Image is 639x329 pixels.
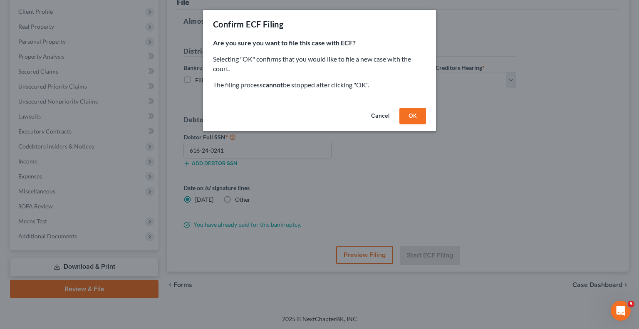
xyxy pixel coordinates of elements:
button: OK [399,108,426,124]
iframe: Intercom live chat [611,301,631,321]
p: Selecting "OK" confirms that you would like to file a new case with the court. [213,54,426,74]
strong: cannot [263,81,283,89]
p: The filing process be stopped after clicking "OK". [213,80,426,90]
button: Cancel [364,108,396,124]
strong: Are you sure you want to file this case with ECF? [213,39,356,47]
div: Confirm ECF Filing [213,18,283,30]
span: 5 [628,301,634,307]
